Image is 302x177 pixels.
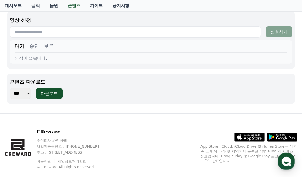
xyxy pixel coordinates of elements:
[37,144,110,149] p: 사업자등록번호 : [PHONE_NUMBER]
[36,88,63,99] button: 다운로드
[37,128,110,136] p: CReward
[15,55,287,61] div: 영상이 없습니다.
[200,144,297,163] p: App Store, iCloud, iCloud Drive 및 iTunes Store는 미국과 그 밖의 나라 및 지역에서 등록된 Apple Inc.의 서비스 상표입니다. Goo...
[37,150,110,155] p: 주소 : [STREET_ADDRESS]
[266,26,292,37] button: 신청하기
[44,43,54,50] button: 보류
[10,17,292,24] p: 영상 신청
[29,43,39,50] button: 승인
[78,127,116,142] a: 설정
[10,78,292,86] p: 콘텐츠 다운로드
[37,165,110,169] p: © CReward All Rights Reserved.
[15,43,24,50] button: 대기
[57,159,86,163] a: 개인정보처리방침
[271,29,287,35] div: 신청하기
[37,138,110,143] p: 주식회사 와이피랩
[2,127,40,142] a: 홈
[37,159,56,163] a: 이용약관
[40,127,78,142] a: 대화
[41,90,58,97] div: 다운로드
[55,136,63,141] span: 대화
[93,136,101,141] span: 설정
[19,136,23,141] span: 홈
